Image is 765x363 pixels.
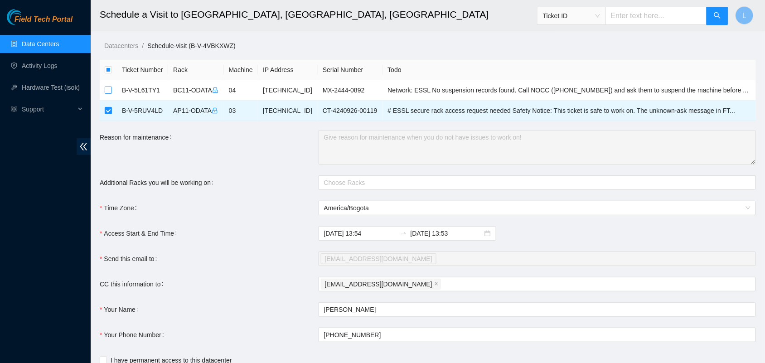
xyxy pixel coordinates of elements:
span: double-left [77,138,91,155]
td: # ESSL secure rack access request needed Safety Notice: This ticket is safe to work on. The unkno... [383,101,756,121]
a: Activity Logs [22,62,58,69]
button: search [707,7,728,25]
td: B-V-5L61TY1 [117,80,168,101]
span: Support [22,100,75,118]
span: close [434,281,439,287]
span: lock [212,107,218,114]
span: [EMAIL_ADDRESS][DOMAIN_NAME] [325,279,432,289]
td: AP11-ODATA [168,101,224,121]
td: [TECHNICAL_ID] [258,101,318,121]
input: End date [411,228,483,238]
label: Access Start & End Time [100,226,180,241]
input: Send this email to [438,253,440,264]
span: / [142,42,144,49]
th: Todo [383,60,756,80]
th: Ticket Number [117,60,168,80]
td: Network: ESSL No suspension records found. Call NOCC (+1 617 444 3007) and ask them to suspend th... [383,80,756,101]
span: search [714,12,721,20]
span: Ticket ID [543,9,600,23]
label: Additional Racks you will be working on [100,175,217,190]
td: CT-4240926-00119 [318,101,383,121]
td: 03 [224,101,258,121]
span: close-circle [484,230,491,237]
td: MX-2444-0892 [318,80,383,101]
th: Rack [168,60,224,80]
input: Access Start & End Time [324,228,396,238]
span: swap-right [400,230,407,237]
label: Reason for maintenance [100,130,175,145]
a: Akamai TechnologiesField Tech Portal [7,16,73,28]
span: read [11,106,17,112]
a: Hardware Test (isok) [22,84,80,91]
input: Your Phone Number [319,328,756,342]
a: Datacenters [104,42,138,49]
input: CC this information to [443,279,445,290]
span: leonardomart@hotmail.com [321,279,441,290]
span: L [743,10,747,21]
textarea: Reason for maintenance [319,130,756,165]
th: Machine [224,60,258,80]
span: Field Tech Portal [15,15,73,24]
span: America/Bogota [324,201,750,215]
input: Your Name [319,302,756,317]
a: Data Centers [22,40,59,48]
td: 04 [224,80,258,101]
label: CC this information to [100,277,167,291]
label: Send this email to [100,252,161,266]
label: Time Zone [100,201,140,215]
span: to [400,230,407,237]
label: Your Phone Number [100,328,168,342]
td: BC11-ODATA [168,80,224,101]
td: [TECHNICAL_ID] [258,80,318,101]
span: [EMAIL_ADDRESS][DOMAIN_NAME] [325,254,432,264]
label: Your Name [100,302,142,317]
a: Schedule-visit (B-V-4VBKXWZ) [147,42,236,49]
img: Akamai Technologies [7,9,46,25]
td: B-V-5RUV4LD [117,101,168,121]
th: IP Address [258,60,318,80]
span: close-circle [746,281,751,287]
span: ipuccio@akamai.com [321,253,436,264]
input: Enter text here... [605,7,707,25]
span: lock [212,87,218,93]
th: Serial Number [318,60,383,80]
button: L [736,6,754,24]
